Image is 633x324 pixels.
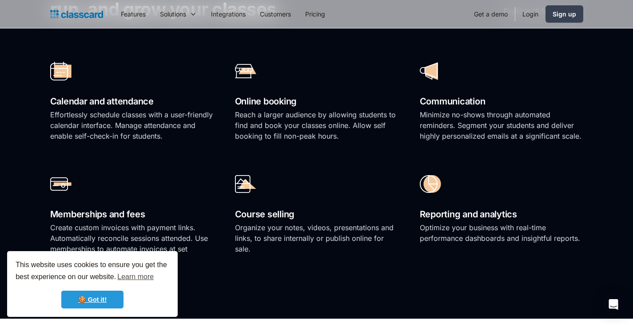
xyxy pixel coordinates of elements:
[160,9,186,19] div: Solutions
[7,251,178,317] div: cookieconsent
[235,109,398,141] p: Reach a larger audience by allowing students to find and book your classes online. Allow self boo...
[420,222,583,244] p: Optimize your business with real-time performance dashboards and insightful reports.
[553,9,576,19] div: Sign up
[153,4,204,24] div: Solutions
[61,291,123,308] a: dismiss cookie message
[50,207,214,222] h2: Memberships and fees
[235,94,398,109] h2: Online booking
[204,4,253,24] a: Integrations
[253,4,298,24] a: Customers
[545,5,583,23] a: Sign up
[467,4,515,24] a: Get a demo
[16,260,169,284] span: This website uses cookies to ensure you get the best experience on our website.
[50,222,214,265] p: Create custom invoices with payment links. Automatically reconcile sessions attended. Use members...
[420,207,583,222] h2: Reporting and analytics
[50,8,103,20] a: Logo
[603,294,624,315] div: Open Intercom Messenger
[235,207,398,222] h2: Course selling
[420,94,583,109] h2: Communication
[420,109,583,141] p: Minimize no-shows through automated reminders. Segment your students and deliver highly personali...
[515,4,545,24] a: Login
[298,4,332,24] a: Pricing
[50,94,214,109] h2: Calendar and attendance
[50,109,214,141] p: Effortlessly schedule classes with a user-friendly calendar interface. Manage attendance and enab...
[116,270,155,284] a: learn more about cookies
[235,222,398,254] p: Organize your notes, videos, presentations and links, to share internally or publish online for s...
[114,4,153,24] a: Features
